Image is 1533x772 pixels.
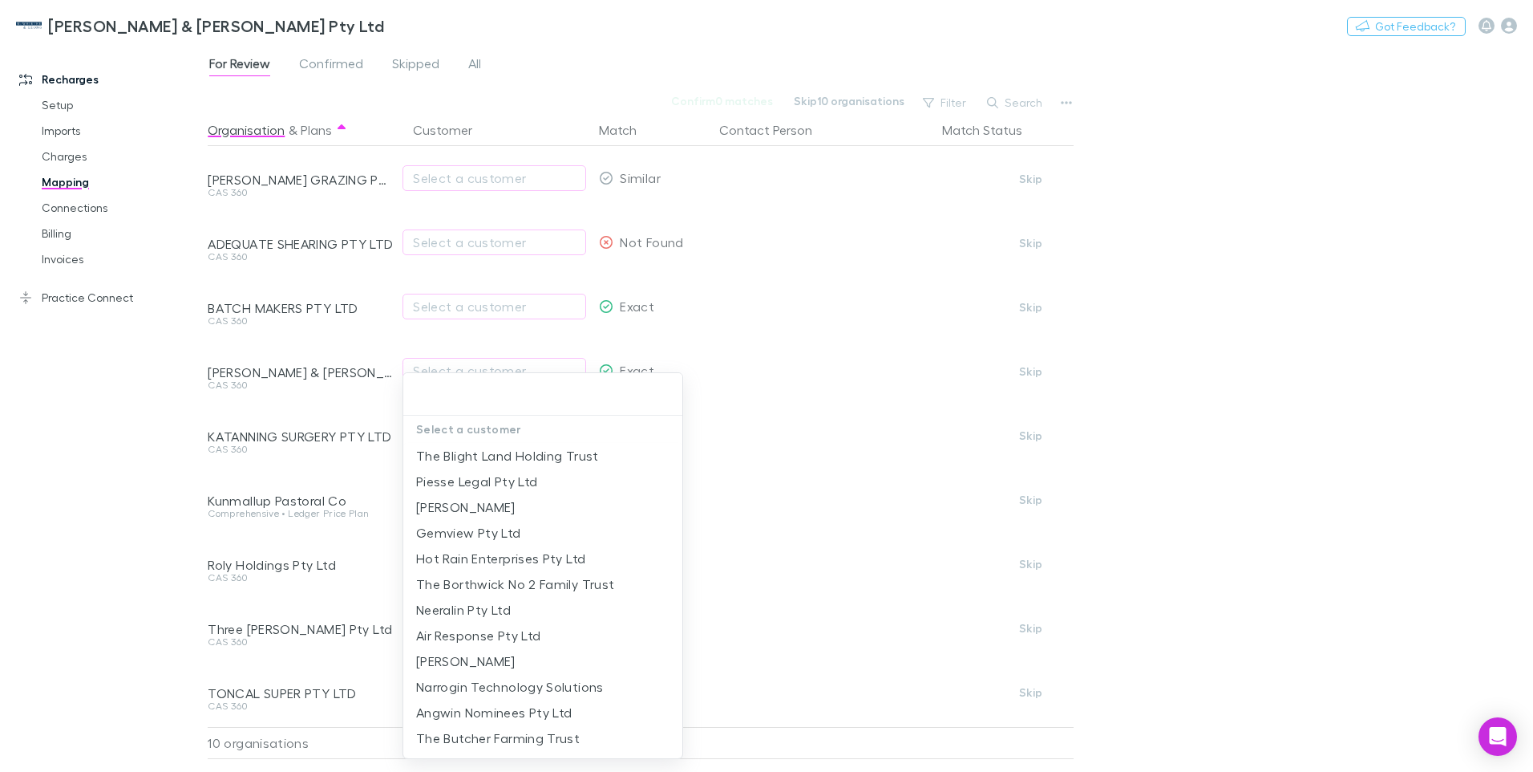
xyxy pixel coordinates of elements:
[403,469,682,494] li: Piesse Legal Pty Ltd
[403,571,682,597] li: The Borthwick No 2 Family Trust
[403,520,682,546] li: Gemview Pty Ltd
[403,725,682,751] li: The Butcher Farming Trust
[403,494,682,520] li: [PERSON_NAME]
[403,700,682,725] li: Angwin Nominees Pty Ltd
[403,674,682,700] li: Narrogin Technology Solutions
[403,648,682,674] li: [PERSON_NAME]
[403,416,682,443] p: Select a customer
[403,597,682,623] li: Neeralin Pty Ltd
[403,623,682,648] li: Air Response Pty Ltd
[403,443,682,469] li: The Blight Land Holding Trust
[1478,717,1517,756] div: Open Intercom Messenger
[403,546,682,571] li: Hot Rain Enterprises Pty Ltd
